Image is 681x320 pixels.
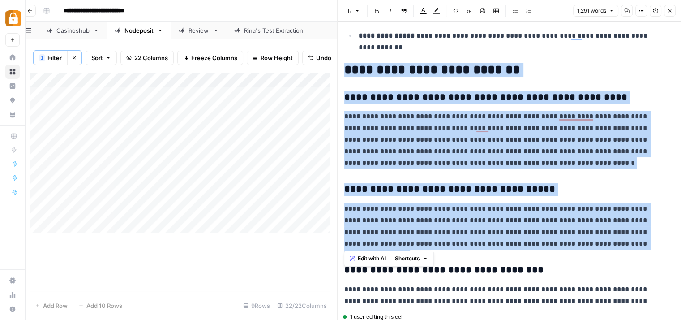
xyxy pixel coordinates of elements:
[316,53,331,62] span: Undo
[5,7,20,30] button: Workspace: Adzz
[391,253,432,264] button: Shortcuts
[56,26,90,35] div: Casinoshub
[91,53,103,62] span: Sort
[39,22,107,39] a: Casinoshub
[134,53,168,62] span: 22 Columns
[240,298,274,313] div: 9 Rows
[86,51,117,65] button: Sort
[177,51,243,65] button: Freeze Columns
[47,53,62,62] span: Filter
[41,54,43,61] span: 1
[43,301,68,310] span: Add Row
[346,253,390,264] button: Edit with AI
[34,51,67,65] button: 1Filter
[73,298,128,313] button: Add 10 Rows
[120,51,174,65] button: 22 Columns
[5,65,20,79] a: Browse
[86,301,122,310] span: Add 10 Rows
[247,51,299,65] button: Row Height
[5,108,20,122] a: Your Data
[30,298,73,313] button: Add Row
[577,7,606,15] span: 1,291 words
[171,22,227,39] a: Review
[5,302,20,316] button: Help + Support
[188,26,209,35] div: Review
[191,53,237,62] span: Freeze Columns
[5,288,20,302] a: Usage
[107,22,171,39] a: Nodeposit
[244,26,341,35] div: [PERSON_NAME]'s Test Extraction
[124,26,154,35] div: Nodeposit
[5,10,21,26] img: Adzz Logo
[5,273,20,288] a: Settings
[358,255,386,263] span: Edit with AI
[5,93,20,108] a: Opportunities
[302,51,337,65] button: Undo
[261,53,293,62] span: Row Height
[395,255,420,263] span: Shortcuts
[573,5,618,17] button: 1,291 words
[274,298,330,313] div: 22/22 Columns
[5,50,20,65] a: Home
[227,22,358,39] a: [PERSON_NAME]'s Test Extraction
[5,79,20,93] a: Insights
[39,54,45,61] div: 1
